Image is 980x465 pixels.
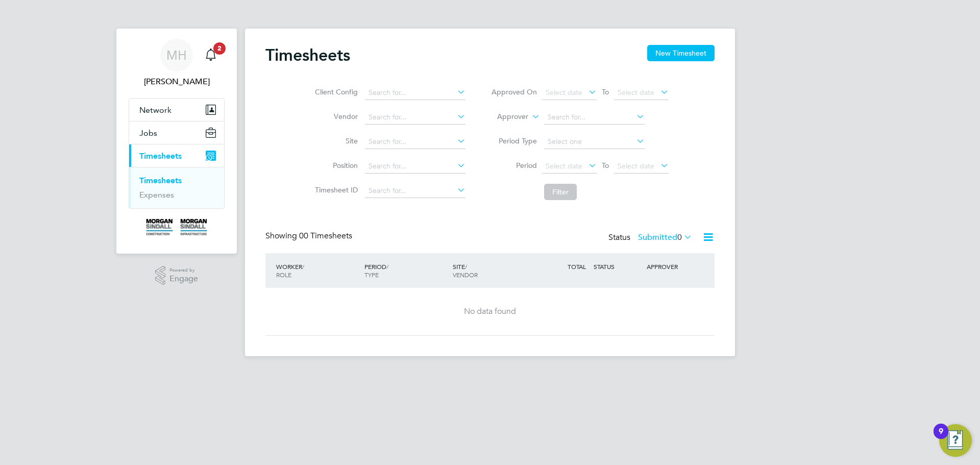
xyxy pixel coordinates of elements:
div: WORKER [274,257,362,284]
span: / [302,262,304,271]
span: Engage [169,275,198,283]
label: Timesheet ID [312,185,358,194]
nav: Main navigation [116,29,237,254]
span: Timesheets [139,151,182,161]
label: Approved On [491,87,537,96]
span: Matt Hadden [129,76,225,88]
span: / [465,262,467,271]
div: 9 [939,431,943,445]
div: SITE [450,257,538,284]
span: 00 Timesheets [299,231,352,241]
span: 2 [213,42,226,55]
h2: Timesheets [265,45,350,65]
input: Search for... [365,135,465,149]
button: Network [129,99,224,121]
label: Site [312,136,358,145]
span: / [386,262,388,271]
span: Network [139,105,171,115]
div: Showing [265,231,354,241]
span: Jobs [139,128,157,138]
div: Status [608,231,694,245]
span: Select date [546,161,582,170]
label: Period [491,161,537,170]
button: Timesheets [129,144,224,167]
label: Submitted [638,232,692,242]
a: Go to home page [129,219,225,235]
label: Client Config [312,87,358,96]
div: STATUS [591,257,644,276]
input: Search for... [365,159,465,174]
input: Search for... [365,86,465,100]
input: Select one [544,135,645,149]
span: ROLE [276,271,291,279]
span: Select date [618,88,654,97]
button: New Timesheet [647,45,715,61]
label: Period Type [491,136,537,145]
span: To [599,85,612,99]
span: VENDOR [453,271,478,279]
span: Select date [618,161,654,170]
span: Powered by [169,266,198,275]
img: morgansindall-logo-retina.png [146,219,207,235]
span: To [599,159,612,172]
div: APPROVER [644,257,697,276]
a: 2 [201,39,221,71]
span: TYPE [364,271,379,279]
span: Select date [546,88,582,97]
label: Position [312,161,358,170]
button: Jobs [129,121,224,144]
span: MH [166,48,187,62]
input: Search for... [365,110,465,125]
a: Timesheets [139,176,182,185]
button: Open Resource Center, 9 new notifications [939,424,972,457]
a: Powered byEngage [155,266,199,285]
div: No data found [276,306,704,317]
a: Expenses [139,190,174,200]
a: MH[PERSON_NAME] [129,39,225,88]
div: Timesheets [129,167,224,208]
div: PERIOD [362,257,450,284]
span: TOTAL [568,262,586,271]
span: 0 [677,232,682,242]
button: Filter [544,184,577,200]
input: Search for... [544,110,645,125]
label: Approver [482,112,528,122]
label: Vendor [312,112,358,121]
input: Search for... [365,184,465,198]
